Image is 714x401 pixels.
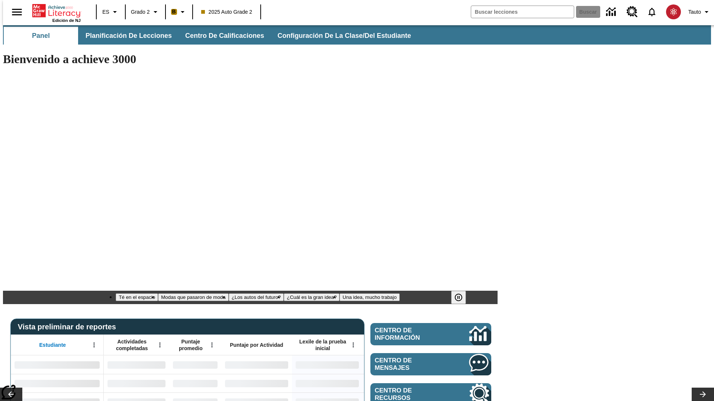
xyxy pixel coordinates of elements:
[169,374,221,392] div: Sin datos,
[229,293,284,301] button: Diapositiva 3 ¿Los autos del futuro?
[3,27,418,45] div: Subbarra de navegación
[32,3,81,23] div: Portada
[39,342,66,348] span: Estudiante
[296,338,350,352] span: Lexile de la prueba inicial
[172,7,176,16] span: B
[89,339,100,351] button: Abrir menú
[52,18,81,23] span: Edición de NJ
[4,27,78,45] button: Panel
[6,1,28,23] button: Abrir el menú lateral
[201,8,253,16] span: 2025 Auto Grade 2
[602,2,622,22] a: Centro de información
[277,32,411,40] span: Configuración de la clase/del estudiante
[107,338,157,352] span: Actividades completadas
[86,32,172,40] span: Planificación de lecciones
[230,342,283,348] span: Puntaje por Actividad
[622,2,642,22] a: Centro de recursos, Se abrirá en una pestaña nueva.
[3,25,711,45] div: Subbarra de navegación
[158,293,228,301] button: Diapositiva 2 Modas que pasaron de moda
[128,5,163,19] button: Grado: Grado 2, Elige un grado
[284,293,340,301] button: Diapositiva 4 ¿Cuál es la gran idea?
[662,2,685,22] button: Escoja un nuevo avatar
[80,27,178,45] button: Planificación de lecciones
[3,52,498,66] h1: Bienvenido a achieve 3000
[370,323,491,345] a: Centro de información
[168,5,190,19] button: Boost El color de la clase es anaranjado claro. Cambiar el color de la clase.
[169,355,221,374] div: Sin datos,
[451,291,466,304] button: Pausar
[206,339,218,351] button: Abrir menú
[471,6,574,18] input: Buscar campo
[185,32,264,40] span: Centro de calificaciones
[179,27,270,45] button: Centro de calificaciones
[348,339,359,351] button: Abrir menú
[375,357,447,372] span: Centro de mensajes
[688,8,701,16] span: Tauto
[104,374,169,392] div: Sin datos,
[370,353,491,375] a: Centro de mensajes
[340,293,399,301] button: Diapositiva 5 Una idea, mucho trabajo
[692,388,714,401] button: Carrusel de lecciones, seguir
[104,355,169,374] div: Sin datos,
[173,338,209,352] span: Puntaje promedio
[685,5,714,19] button: Perfil/Configuración
[271,27,417,45] button: Configuración de la clase/del estudiante
[102,8,109,16] span: ES
[18,323,120,331] span: Vista preliminar de reportes
[666,4,681,19] img: avatar image
[32,3,81,18] a: Portada
[642,2,662,22] a: Notificaciones
[99,5,123,19] button: Lenguaje: ES, Selecciona un idioma
[154,339,165,351] button: Abrir menú
[116,293,158,301] button: Diapositiva 1 Té en el espacio
[32,32,50,40] span: Panel
[375,327,444,342] span: Centro de información
[451,291,473,304] div: Pausar
[131,8,150,16] span: Grado 2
